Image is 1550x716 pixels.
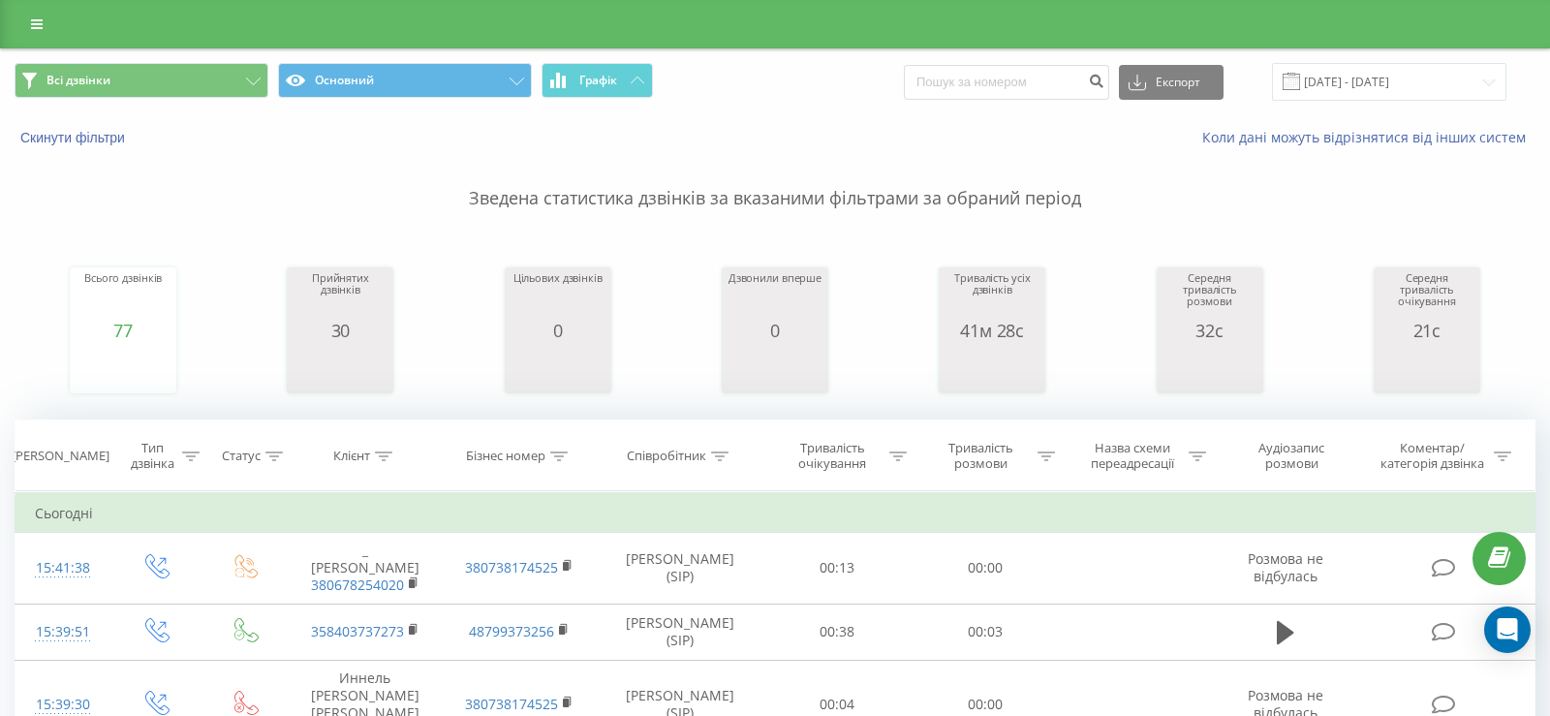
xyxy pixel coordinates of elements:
[84,321,162,340] div: 77
[912,604,1060,660] td: 00:03
[728,321,821,340] div: 0
[35,613,91,651] div: 15:39:51
[762,533,911,605] td: 00:13
[1379,272,1475,321] div: Середня тривалість очікування
[15,494,1535,533] td: Сьогодні
[466,449,545,465] div: Бізнес номер
[84,272,162,321] div: Всього дзвінків
[762,604,911,660] td: 00:38
[465,695,558,713] a: 380738174525
[781,440,884,473] div: Тривалість очікування
[1248,549,1323,585] span: Розмова не відбулась
[15,129,135,146] button: Скинути фільтри
[944,321,1040,340] div: 41м 28с
[1202,128,1535,146] a: Коли дані можуть відрізнятися вiд інших систем
[35,549,91,587] div: 15:41:38
[1162,272,1258,321] div: Середня тривалість розмови
[912,533,1060,605] td: 00:00
[278,63,532,98] button: Основний
[127,440,177,473] div: Тип дзвінка
[469,622,554,640] a: 48799373256
[15,63,268,98] button: Всі дзвінки
[579,74,617,87] span: Графік
[904,65,1109,100] input: Пошук за номером
[597,533,763,605] td: [PERSON_NAME] (SIP)
[542,63,653,98] button: Графік
[944,272,1040,321] div: Тривалість усіх дзвінків
[15,147,1535,211] p: Зведена статистика дзвінків за вказаними фільтрами за обраний період
[513,272,603,321] div: Цільових дзвінків
[311,622,404,640] a: 358403737273
[292,321,388,340] div: 30
[333,449,370,465] div: Клієнт
[46,73,110,88] span: Всі дзвінки
[627,449,706,465] div: Співробітник
[288,533,442,605] td: _ [PERSON_NAME]
[1484,607,1531,653] div: Open Intercom Messenger
[1376,440,1489,473] div: Коментар/категорія дзвінка
[597,604,763,660] td: [PERSON_NAME] (SIP)
[292,272,388,321] div: Прийнятих дзвінків
[1119,65,1224,100] button: Експорт
[728,272,821,321] div: Дзвонили вперше
[1162,321,1258,340] div: 32с
[222,449,261,465] div: Статус
[465,558,558,576] a: 380738174525
[929,440,1033,473] div: Тривалість розмови
[513,321,603,340] div: 0
[1231,440,1351,473] div: Аудіозапис розмови
[12,449,109,465] div: [PERSON_NAME]
[1080,440,1184,473] div: Назва схеми переадресації
[1379,321,1475,340] div: 21с
[311,576,404,594] a: 380678254020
